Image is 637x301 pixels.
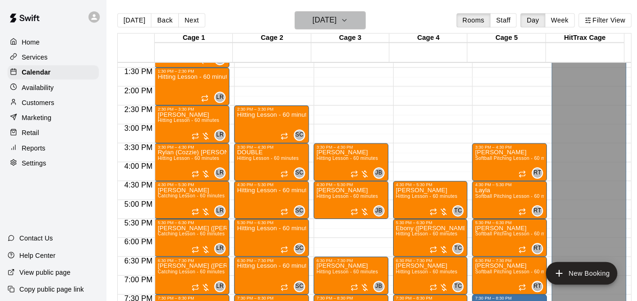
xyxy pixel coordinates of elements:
[8,110,98,124] a: Marketing
[232,217,306,255] div: 5:30 PM – 6:30 PM: Hitting Lesson - 60 minutes
[212,278,224,290] div: Leo Rojas
[348,169,355,176] span: Recurring event
[156,229,223,234] span: Catching Lesson - 60 minutes
[156,192,223,197] span: Catching Lesson - 60 minutes
[531,203,538,215] span: Raychel Trocki
[214,204,222,214] span: LR
[314,143,382,148] div: 3:30 PM – 4:30 PM
[8,35,98,49] div: Home
[393,192,454,197] span: Hitting Lesson - 60 minutes
[232,180,306,217] div: 4:30 PM – 5:30 PM: Hitting Lesson - 60 minutes
[393,181,461,186] div: 4:30 PM – 5:30 PM
[214,279,222,289] span: LR
[293,167,301,176] span: SC
[291,241,303,252] div: Santiago Chirino
[8,65,98,79] a: Calendar
[121,217,154,225] span: 5:30 PM
[190,169,197,176] span: Recurring event
[374,166,381,177] span: Jose Bermudez
[393,218,461,223] div: 5:30 PM – 6:30 PM
[235,293,303,298] div: 7:30 PM – 8:30 PM
[278,131,286,139] span: Recurring event
[293,129,301,139] span: SC
[235,256,303,261] div: 6:30 PM – 7:30 PM
[19,265,70,275] p: View public page
[214,92,222,101] span: LR
[292,11,363,29] button: [DATE]
[426,244,433,251] span: Recurring event
[214,242,222,251] span: LR
[468,255,542,292] div: 6:30 PM – 7:30 PM: Adelynn
[314,154,375,159] span: Hitting Lesson - 60 minutes
[393,267,454,272] span: Hitting Lesson - 60 minutes
[278,244,286,251] span: Recurring event
[8,95,98,109] a: Customers
[153,255,227,292] div: 6:30 PM – 7:30 PM: Catching Lesson - 60 minutes
[153,105,227,142] div: 2:30 PM – 3:30 PM: Hitting Lesson - 60 minutes
[121,236,154,244] span: 6:00 PM
[156,293,225,298] div: 7:30 PM – 8:30 PM
[190,281,197,289] span: Recurring event
[216,241,224,252] span: Leo Rojas
[574,13,626,27] button: Filter View
[8,80,98,94] a: Availability
[278,206,286,214] span: Recurring event
[426,206,433,214] span: Recurring event
[531,278,538,290] span: Raychel Trocki
[452,278,460,290] span: Tristen Carranza
[293,204,301,214] span: SC
[232,255,306,292] div: 6:30 PM – 7:30 PM: Hitting Lesson - 60 minutes
[486,13,513,27] button: Staff
[311,180,385,217] div: 4:30 PM – 5:30 PM: Hitting Lesson - 60 minutes
[116,13,150,27] button: [DATE]
[293,242,301,251] span: SC
[310,14,334,27] h6: [DATE]
[348,281,355,289] span: Recurring event
[514,169,522,176] span: Recurring event
[199,94,207,101] span: Recurring event
[393,293,461,298] div: 7:30 PM – 8:30 PM
[471,181,539,186] div: 4:30 PM – 5:30 PM
[529,279,537,289] span: RT
[121,292,154,300] span: 7:30 PM
[156,68,225,73] div: 1:30 PM – 2:30 PM
[121,198,154,206] span: 5:00 PM
[212,128,224,140] div: Leo Rojas
[156,117,217,122] span: Hitting Lesson - 60 minutes
[22,67,50,76] p: Calendar
[390,180,464,217] div: 4:30 PM – 5:30 PM: Hitting Lesson - 60 minutes
[214,167,222,176] span: LR
[311,142,385,180] div: 3:30 PM – 4:30 PM: Hitting Lesson - 60 minutes
[448,203,460,215] div: Tristen Carranza
[314,293,382,298] div: 7:30 PM – 8:30 PM
[471,143,539,148] div: 3:30 PM – 4:30 PM
[514,281,522,289] span: Recurring event
[295,166,303,177] span: Santiago Chirino
[8,50,98,64] div: Services
[393,229,454,234] span: Hitting Lesson - 60 minutes
[295,278,303,290] span: Santiago Chirino
[153,67,227,105] div: 1:30 PM – 2:30 PM: Hitting Lesson - 60 minutes
[529,242,537,251] span: RT
[426,281,433,289] span: Recurring event
[19,232,53,241] p: Contact Us
[471,192,554,197] span: Softball Pitching Lesson - 60 minutes
[468,142,542,180] div: 3:30 PM – 4:30 PM: Addison Gunter
[216,203,224,215] span: Leo Rojas
[471,267,554,272] span: Softball Pitching Lesson - 60 minutes
[514,206,522,214] span: Recurring event
[22,157,46,166] p: Settings
[8,155,98,169] a: Settings
[463,33,541,42] div: Cage 5
[121,255,154,263] span: 6:30 PM
[153,33,231,42] div: Cage 1
[295,128,303,140] span: Santiago Chirino
[471,218,539,223] div: 5:30 PM – 6:30 PM
[529,167,537,176] span: RT
[452,241,460,252] span: Tristen Carranza
[19,282,83,292] p: Copy public page link
[156,218,225,223] div: 5:30 PM – 6:30 PM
